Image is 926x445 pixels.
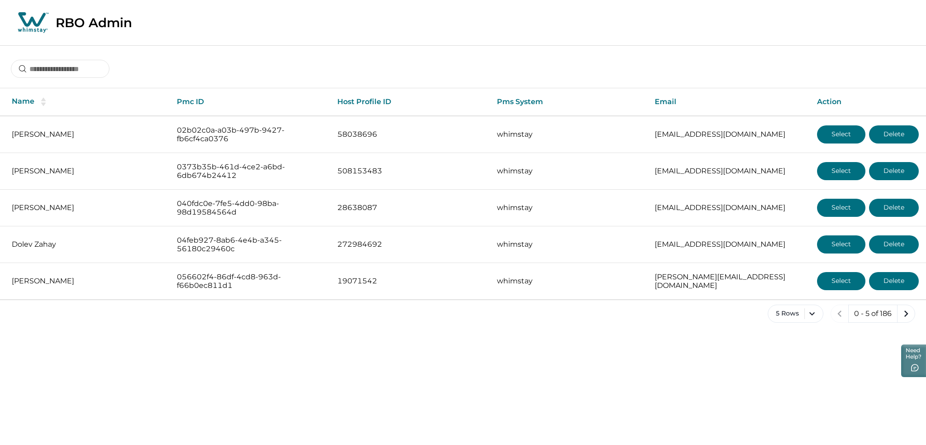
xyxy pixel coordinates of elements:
button: 0 - 5 of 186 [848,305,898,323]
button: Select [817,235,865,254]
p: [PERSON_NAME] [12,277,162,286]
p: whimstay [497,277,640,286]
button: Select [817,162,865,180]
button: Delete [869,125,919,144]
p: 0 - 5 of 186 [854,309,892,318]
th: Pms System [490,88,647,116]
p: [EMAIL_ADDRESS][DOMAIN_NAME] [655,240,803,249]
p: whimstay [497,167,640,176]
button: Select [817,199,865,217]
button: previous page [831,305,849,323]
th: Pmc ID [170,88,330,116]
p: [PERSON_NAME] [12,203,162,212]
p: [PERSON_NAME][EMAIL_ADDRESS][DOMAIN_NAME] [655,273,803,290]
p: [EMAIL_ADDRESS][DOMAIN_NAME] [655,203,803,212]
p: [EMAIL_ADDRESS][DOMAIN_NAME] [655,167,803,176]
p: 272984692 [337,240,482,249]
p: [PERSON_NAME] [12,130,162,139]
button: Select [817,125,865,144]
button: Delete [869,235,919,254]
button: Delete [869,162,919,180]
p: 508153483 [337,167,482,176]
p: Dolev Zahay [12,240,162,249]
p: RBO Admin [56,15,132,30]
button: Select [817,272,865,290]
p: 040fdc0e-7fe5-4dd0-98ba-98d19584564d [177,199,323,217]
th: Email [647,88,810,116]
th: Host Profile ID [330,88,490,116]
p: 04feb927-8ab6-4e4b-a345-56180c29460c [177,236,323,254]
p: whimstay [497,240,640,249]
p: 0373b35b-461d-4ce2-a6bd-6db674b24412 [177,163,323,180]
button: Delete [869,199,919,217]
p: whimstay [497,130,640,139]
p: 19071542 [337,277,482,286]
p: 58038696 [337,130,482,139]
button: sorting [34,97,52,106]
p: [EMAIL_ADDRESS][DOMAIN_NAME] [655,130,803,139]
p: 02b02c0a-a03b-497b-9427-fb6cf4ca0376 [177,126,323,144]
button: Delete [869,272,919,290]
p: [PERSON_NAME] [12,167,162,176]
p: 28638087 [337,203,482,212]
p: 056602f4-86df-4cd8-963d-f66b0ec811d1 [177,273,323,290]
button: 5 Rows [768,305,823,323]
button: next page [897,305,915,323]
p: whimstay [497,203,640,212]
th: Action [810,88,926,116]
